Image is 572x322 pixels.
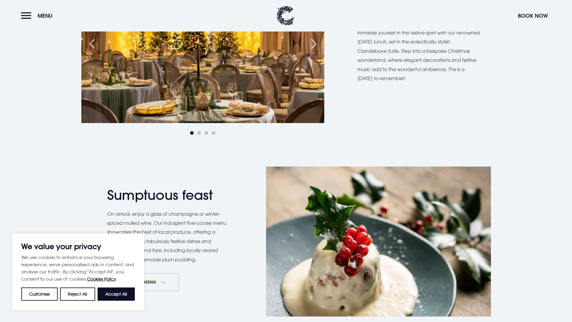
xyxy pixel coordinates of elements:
[107,209,230,264] p: On arrival, enjoy a glass of champagne or winter-spiced mulled wine. Our indulgent five-course me...
[21,9,56,22] button: Menu
[357,28,480,83] p: Immerse yourself in the festive spirit with our renowned [DATE] lunch, set in the eclectically st...
[197,131,201,135] span: Go to slide 2
[87,276,116,281] a: Cookies Policy
[98,287,135,301] button: Accept All
[204,131,208,135] span: Go to slide 3
[107,187,224,203] h2: Sumptuous feast
[276,6,294,26] img: Clandeboye Lodge
[12,233,144,310] div: We value your privacy
[60,287,95,301] button: Reject All
[190,131,194,135] span: Go to slide 1
[21,254,135,283] p: We use cookies to enhance your browsing experience, serve personalised ads or content, and analys...
[21,243,135,250] p: We value your privacy
[38,12,53,19] span: Menu
[266,167,491,316] img: Christmas Day Dinner Northern Ireland
[515,9,551,22] button: Book Now
[212,131,215,135] span: Go to slide 4
[84,37,99,50] div: Previous slide
[306,37,321,50] div: Next slide
[21,287,58,301] button: Customise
